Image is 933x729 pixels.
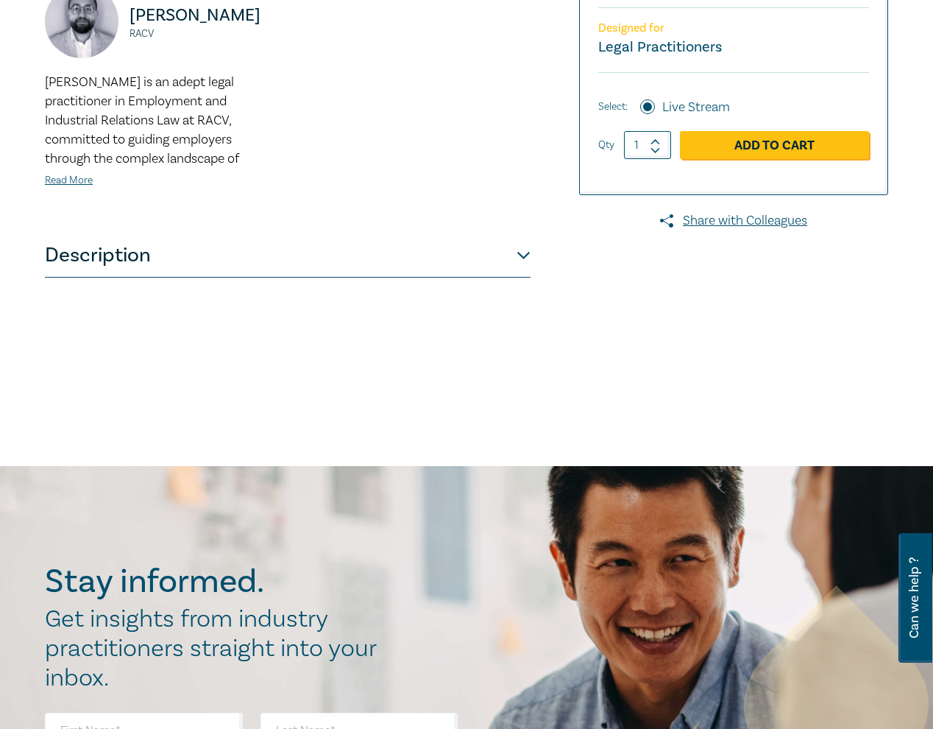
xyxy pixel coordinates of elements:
[598,99,628,115] span: Select:
[680,131,869,159] a: Add to Cart
[662,98,730,117] label: Live Stream
[45,605,392,693] h2: Get insights from industry practitioners straight into your inbox.
[130,29,279,39] small: RACV
[45,563,392,601] h2: Stay informed.
[579,211,888,230] a: Share with Colleagues
[598,38,722,57] small: Legal Practitioners
[45,233,531,278] button: Description
[45,174,93,187] a: Read More
[624,131,671,159] input: 1
[907,542,921,654] span: Can we help ?
[45,74,239,167] span: [PERSON_NAME] is an adept legal practitioner in Employment and Industrial Relations Law at RACV, ...
[130,4,279,27] p: [PERSON_NAME]
[598,137,614,153] label: Qty
[598,21,869,35] p: Designed for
